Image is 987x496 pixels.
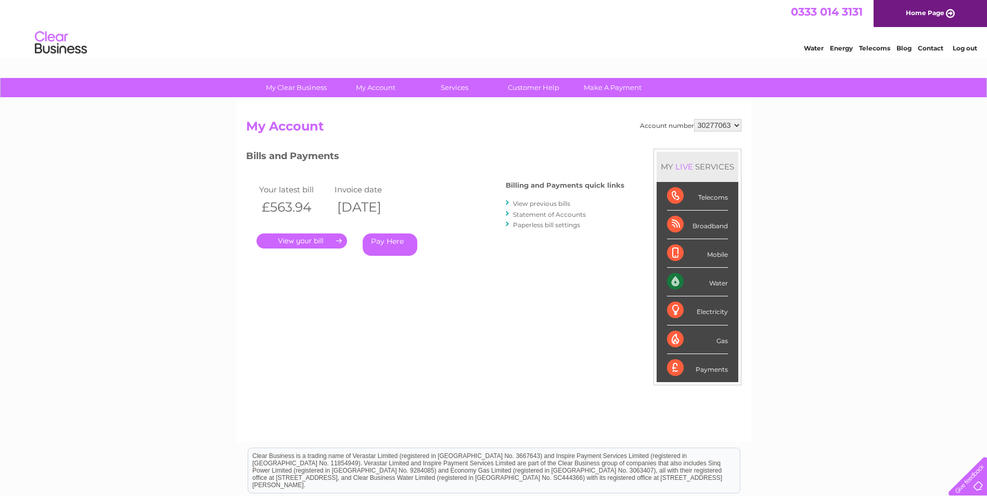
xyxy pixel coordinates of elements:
[953,44,977,52] a: Log out
[248,6,740,50] div: Clear Business is a trading name of Verastar Limited (registered in [GEOGRAPHIC_DATA] No. 3667643...
[253,78,339,97] a: My Clear Business
[257,182,332,197] td: Your latest bill
[513,200,570,207] a: View previous bills
[332,197,407,218] th: [DATE]
[667,268,728,296] div: Water
[491,78,576,97] a: Customer Help
[246,119,741,139] h2: My Account
[513,211,586,218] a: Statement of Accounts
[918,44,943,52] a: Contact
[412,78,497,97] a: Services
[667,211,728,239] div: Broadband
[830,44,853,52] a: Energy
[791,5,863,18] a: 0333 014 3131
[896,44,912,52] a: Blog
[246,149,624,167] h3: Bills and Payments
[667,182,728,211] div: Telecoms
[570,78,656,97] a: Make A Payment
[257,197,332,218] th: £563.94
[859,44,890,52] a: Telecoms
[673,162,695,172] div: LIVE
[513,221,580,229] a: Paperless bill settings
[363,233,417,256] a: Pay Here
[332,78,418,97] a: My Account
[667,325,728,354] div: Gas
[667,239,728,268] div: Mobile
[804,44,824,52] a: Water
[657,152,738,181] div: MY SERVICES
[640,119,741,132] div: Account number
[667,354,728,382] div: Payments
[257,233,347,249] a: .
[667,296,728,325] div: Electricity
[34,27,87,59] img: logo.png
[506,181,624,189] h4: Billing and Payments quick links
[332,182,407,197] td: Invoice date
